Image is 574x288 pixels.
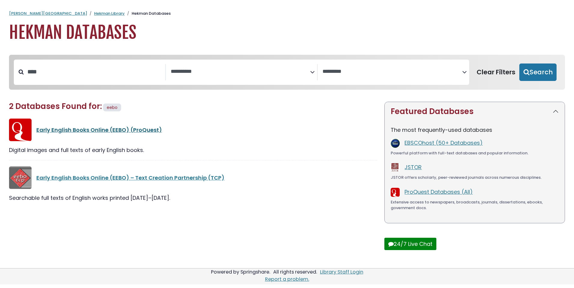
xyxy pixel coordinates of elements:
div: Extensive access to newspapers, broadcasts, journals, dissertations, ebooks, government docs. [391,199,559,211]
button: 24/7 Live Chat [384,238,436,250]
a: [PERSON_NAME][GEOGRAPHIC_DATA] [9,11,87,16]
div: JSTOR offers scholarly, peer-reviewed journals across numerous disciplines. [391,175,559,181]
button: Submit for Search Results [519,63,557,81]
a: Library Staff Login [320,268,363,275]
a: Report a problem. [265,276,309,283]
nav: Search filters [9,55,565,90]
button: Clear Filters [473,63,519,81]
div: Powerful platform with full-text databases and popular information. [391,150,559,156]
a: Early English Books Online (EEBO) (ProQuest) [36,126,162,134]
div: Searchable full texts of English works printed [DATE]–[DATE]. [9,194,377,202]
textarea: Search [171,69,310,75]
input: Search database by title or keyword [24,67,165,77]
li: Hekman Databases [125,11,171,17]
button: Featured Databases [385,102,565,121]
a: ProQuest Databases (All) [405,188,473,196]
textarea: Search [322,69,462,75]
div: All rights reserved. [272,268,318,275]
a: Early English Books Online (EEBO) – Text Creation Partnership (TCP) [36,174,224,181]
div: Powered by Springshare. [210,268,271,275]
span: eebo [107,104,118,110]
a: EBSCOhost (50+ Databases) [405,139,483,147]
a: Hekman Library [94,11,125,16]
span: 2 Databases Found for: [9,101,102,112]
a: JSTOR [405,163,422,171]
div: Digital images and full texts of early English books. [9,146,377,154]
h1: Hekman Databases [9,23,565,43]
p: The most frequently-used databases [391,126,559,134]
nav: breadcrumb [9,11,565,17]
